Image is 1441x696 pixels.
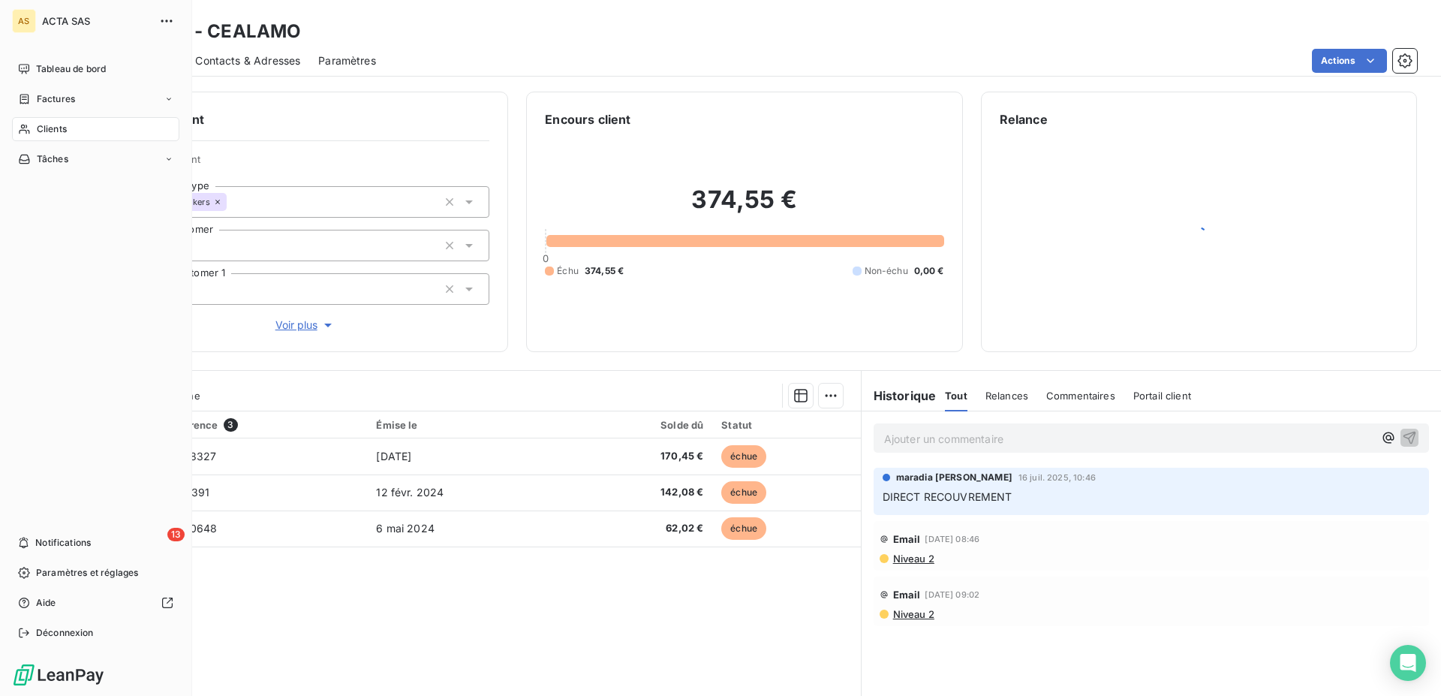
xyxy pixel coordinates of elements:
button: Actions [1312,49,1387,73]
span: Tableau de bord [36,62,106,76]
span: 3 [224,418,237,432]
input: Ajouter une valeur [191,282,203,296]
span: DIRECT RECOUVREMENT [883,490,1012,503]
span: maradia [PERSON_NAME] [896,471,1012,484]
span: échue [721,445,766,468]
span: Non-échu [865,264,908,278]
span: Aide [36,596,56,610]
div: Solde dû [578,419,703,431]
span: Voir plus [275,318,335,333]
span: 0,00 € [914,264,944,278]
span: [DATE] [376,450,411,462]
span: Paramètres et réglages [36,566,138,580]
span: Portail client [1133,390,1191,402]
span: 16 juil. 2025, 10:46 [1018,473,1096,482]
span: Factures [37,92,75,106]
span: Échu [557,264,579,278]
span: Commentaires [1046,390,1115,402]
div: Référence [167,418,358,432]
span: Clients [37,122,67,136]
div: Open Intercom Messenger [1390,645,1426,681]
span: Niveau 2 [892,553,934,565]
a: Aide [12,591,179,615]
span: Notifications [35,536,91,550]
h6: Informations client [91,110,489,128]
span: ACTA SAS [42,15,150,27]
img: Logo LeanPay [12,663,105,687]
span: 374,55 € [585,264,624,278]
h6: Encours client [545,110,630,128]
span: échue [721,517,766,540]
span: Email [893,589,921,601]
span: Tout [945,390,967,402]
span: 62,02 € [578,521,703,536]
h3: Alamo - CEALAMO [132,18,301,45]
span: Déconnexion [36,626,94,640]
span: Propriétés Client [121,153,489,174]
div: Statut [721,419,851,431]
span: 12 févr. 2024 [376,486,444,499]
div: AS [12,9,36,33]
span: Contacts & Adresses [195,53,300,68]
span: [DATE] 09:02 [925,590,979,599]
input: Ajouter une valeur [191,239,203,252]
button: Voir plus [121,317,489,333]
h6: Historique [862,387,937,405]
span: [DATE] 08:46 [925,535,979,544]
h6: Relance [1000,110,1398,128]
span: Niveau 2 [892,608,934,620]
span: échue [721,481,766,504]
span: Relances [985,390,1028,402]
div: Émise le [376,419,560,431]
span: Paramètres [318,53,376,68]
span: 6 mai 2024 [376,522,435,535]
span: 170,45 € [578,449,703,464]
input: Ajouter une valeur [227,195,239,209]
span: Tâches [37,152,68,166]
h2: 374,55 € [545,185,943,230]
span: 142,08 € [578,485,703,500]
span: 0 [543,252,549,264]
span: 13 [167,528,185,541]
span: Email [893,533,921,545]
